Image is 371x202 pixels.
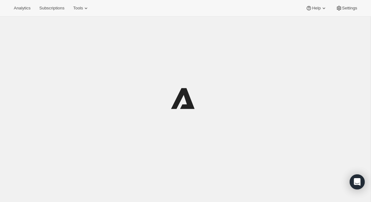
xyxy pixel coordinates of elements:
[14,6,30,11] span: Analytics
[302,4,331,13] button: Help
[342,6,357,11] span: Settings
[332,4,361,13] button: Settings
[350,174,365,189] div: Open Intercom Messenger
[10,4,34,13] button: Analytics
[35,4,68,13] button: Subscriptions
[73,6,83,11] span: Tools
[69,4,93,13] button: Tools
[39,6,64,11] span: Subscriptions
[312,6,320,11] span: Help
